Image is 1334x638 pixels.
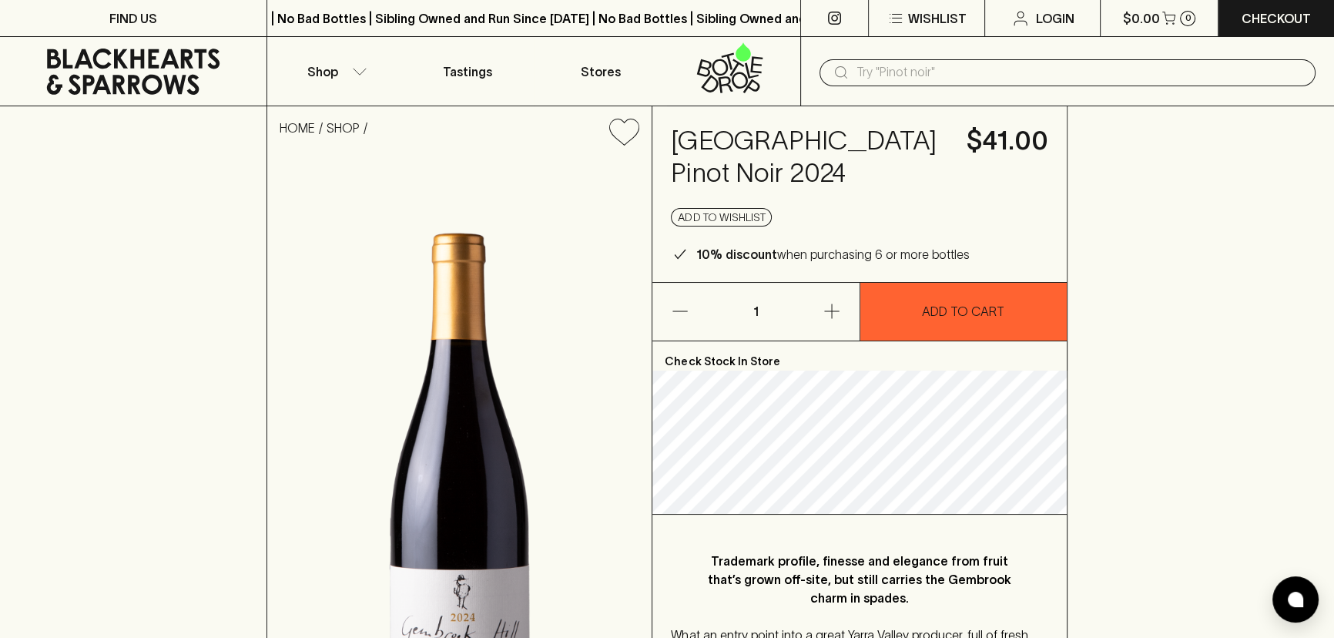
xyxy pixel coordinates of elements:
[860,283,1067,341] button: ADD TO CART
[908,9,967,28] p: Wishlist
[1122,9,1159,28] p: $0.00
[695,245,969,264] p: when purchasing 6 or more bottles
[603,112,645,152] button: Add to wishlist
[327,121,360,135] a: SHOP
[922,302,1004,321] p: ADD TO CART
[443,62,492,81] p: Tastings
[267,37,401,106] button: Shop
[967,125,1048,157] h4: $41.00
[671,125,947,190] h4: [GEOGRAPHIC_DATA] Pinot Noir 2024
[1288,592,1303,607] img: bubble-icon
[307,62,338,81] p: Shop
[280,121,315,135] a: HOME
[856,60,1303,85] input: Try "Pinot noir"
[109,9,157,28] p: FIND US
[1242,9,1311,28] p: Checkout
[671,208,772,227] button: Add to wishlist
[581,62,621,81] p: Stores
[695,247,776,261] b: 10% discount
[738,283,775,341] p: 1
[401,37,534,106] a: Tastings
[652,341,1066,371] p: Check Stock In Store
[534,37,667,106] a: Stores
[702,552,1017,607] p: Trademark profile, finesse and elegance from fruit that’s grown off-site, but still carries the G...
[1185,14,1191,22] p: 0
[1036,9,1074,28] p: Login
